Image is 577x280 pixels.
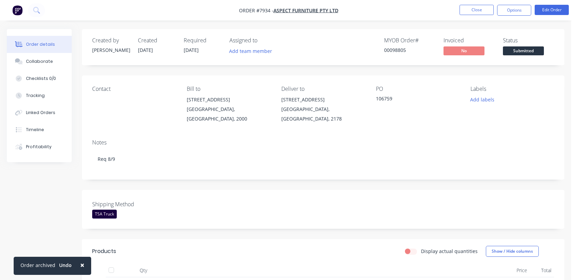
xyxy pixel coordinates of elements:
div: Collaborate [26,58,53,65]
div: [GEOGRAPHIC_DATA], [GEOGRAPHIC_DATA], 2000 [187,104,270,124]
span: Order #7934 - [239,7,273,14]
button: Show / Hide columns [486,246,539,257]
iframe: Intercom live chat [554,257,570,273]
div: [STREET_ADDRESS] [187,95,270,104]
div: Checklists 0/0 [26,75,56,82]
div: Invoiced [444,37,495,44]
button: Order details [7,36,72,53]
div: Order archived [20,262,55,269]
button: Edit Order [535,5,569,15]
button: Options [497,5,531,16]
img: Factory [12,5,23,15]
button: Undo [55,260,75,270]
div: Notes [92,139,554,146]
div: TSA Truck [92,210,117,219]
div: Profitability [26,144,52,150]
div: 00098805 [384,46,435,54]
div: Linked Orders [26,110,55,116]
label: Shipping Method [92,200,178,208]
button: Tracking [7,87,72,104]
div: [GEOGRAPHIC_DATA], [GEOGRAPHIC_DATA], 2178 [281,104,365,124]
div: Contact [92,86,176,92]
div: [STREET_ADDRESS][GEOGRAPHIC_DATA], [GEOGRAPHIC_DATA], 2000 [187,95,270,124]
div: [PERSON_NAME] [92,46,130,54]
button: Timeline [7,121,72,138]
button: Submitted [503,46,544,57]
div: [STREET_ADDRESS] [281,95,365,104]
div: 106759 [376,95,460,104]
button: Add team member [229,46,276,56]
span: [DATE] [138,47,153,53]
span: Submitted [503,46,544,55]
button: Collaborate [7,53,72,70]
div: Labels [470,86,554,92]
div: Status [503,37,554,44]
label: Display actual quantities [421,248,478,255]
button: Linked Orders [7,104,72,121]
div: MYOB Order # [384,37,435,44]
div: Required [184,37,221,44]
a: Aspect Furniture Pty Ltd [273,7,338,14]
button: Add team member [226,46,276,56]
div: Deliver to [281,86,365,92]
div: Price [505,264,530,277]
button: Profitability [7,138,72,155]
span: [DATE] [184,47,199,53]
button: Add labels [467,95,498,104]
span: × [80,260,84,270]
div: Total [530,264,554,277]
div: Req 8/9 [92,149,554,169]
div: PO [376,86,460,92]
div: Timeline [26,127,44,133]
div: Qty [123,264,164,277]
button: Close [73,257,91,273]
div: Tracking [26,93,45,99]
div: Created [138,37,175,44]
div: Order details [26,41,55,47]
div: Products [92,247,116,255]
button: Close [460,5,494,15]
span: No [444,46,484,55]
div: Assigned to [229,37,298,44]
div: [STREET_ADDRESS][GEOGRAPHIC_DATA], [GEOGRAPHIC_DATA], 2178 [281,95,365,124]
div: Bill to [187,86,270,92]
div: Created by [92,37,130,44]
button: Checklists 0/0 [7,70,72,87]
